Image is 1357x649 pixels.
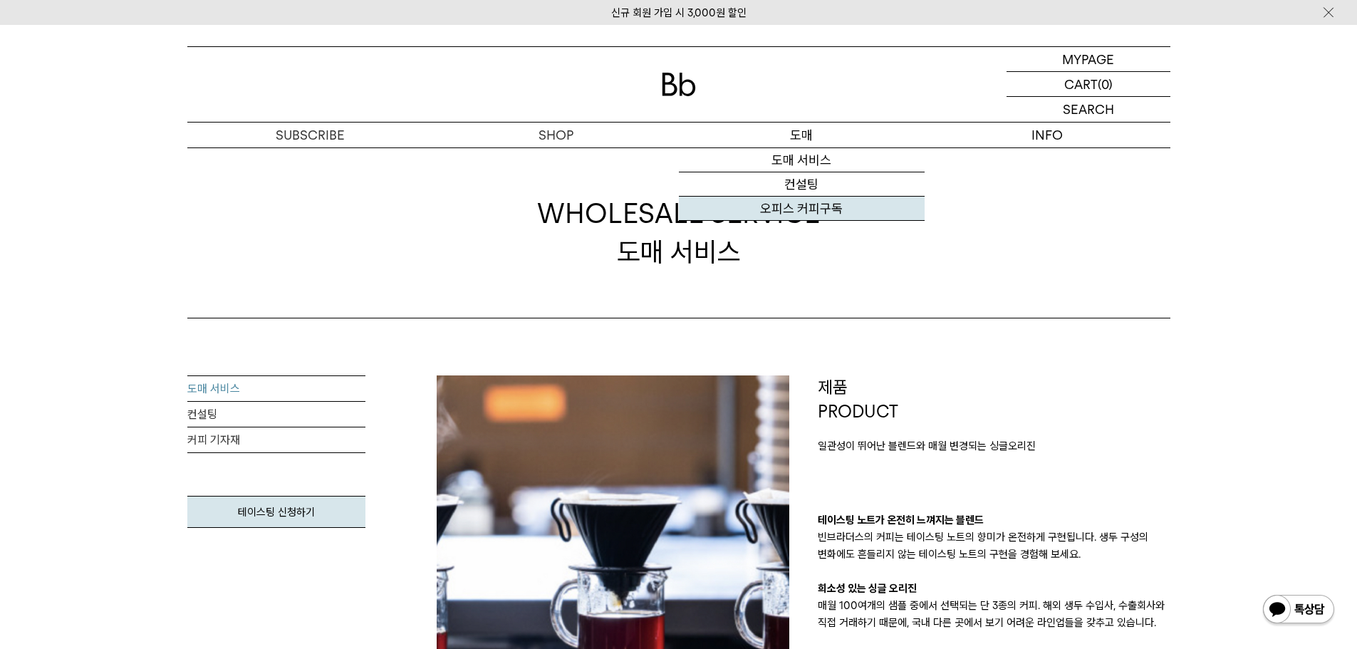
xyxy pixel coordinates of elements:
[537,194,820,232] span: WHOLESALE SERVICE
[537,194,820,270] div: 도매 서비스
[1098,72,1113,96] p: (0)
[818,437,1170,455] p: 일관성이 뛰어난 블렌드와 매월 변경되는 싱글오리진
[818,512,1170,529] p: 테이스팅 노트가 온전히 느껴지는 블렌드
[611,6,747,19] a: 신규 회원 가입 시 3,000원 할인
[679,123,925,147] p: 도매
[679,172,925,197] a: 컨설팅
[679,148,925,172] a: 도매 서비스
[818,580,1170,597] p: 희소성 있는 싱글 오리진
[433,123,679,147] a: SHOP
[818,375,1170,423] p: 제품 PRODUCT
[818,529,1170,563] p: 빈브라더스의 커피는 테이스팅 노트의 향미가 온전하게 구현됩니다. 생두 구성의 변화에도 흔들리지 않는 테이스팅 노트의 구현을 경험해 보세요.
[187,376,365,402] a: 도매 서비스
[818,597,1170,631] p: 매월 100여개의 샘플 중에서 선택되는 단 3종의 커피. 해외 생두 수입사, 수출회사와 직접 거래하기 때문에, 국내 다른 곳에서 보기 어려운 라인업들을 갖추고 있습니다.
[662,73,696,96] img: 로고
[1262,593,1336,628] img: 카카오톡 채널 1:1 채팅 버튼
[187,123,433,147] a: SUBSCRIBE
[187,427,365,453] a: 커피 기자재
[1007,72,1170,97] a: CART (0)
[1007,47,1170,72] a: MYPAGE
[925,123,1170,147] p: INFO
[1063,97,1114,122] p: SEARCH
[679,197,925,221] a: 오피스 커피구독
[187,402,365,427] a: 컨설팅
[187,496,365,528] a: 테이스팅 신청하기
[1062,47,1114,71] p: MYPAGE
[1064,72,1098,96] p: CART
